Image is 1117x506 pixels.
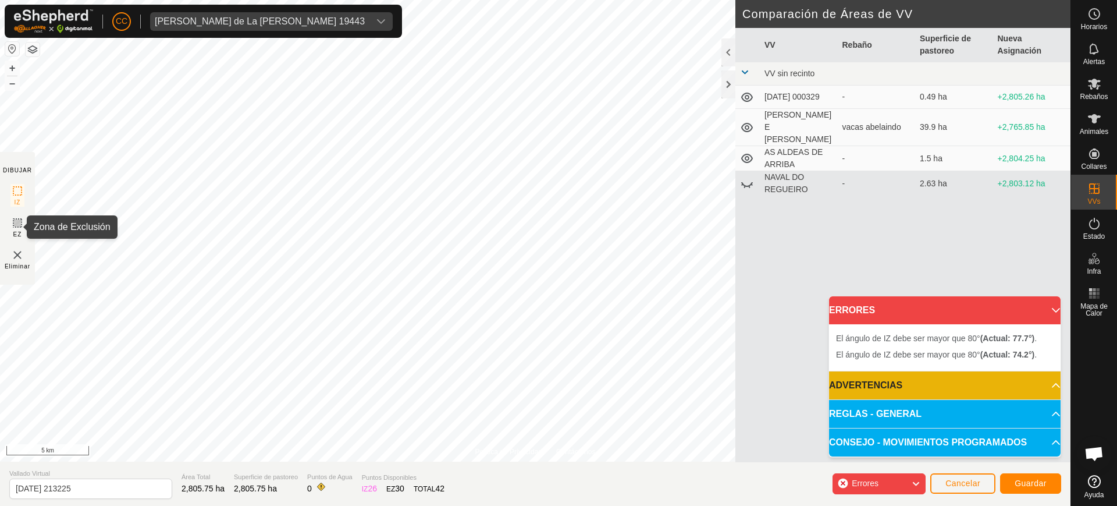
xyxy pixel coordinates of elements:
span: El ángulo de IZ debe ser mayor que 80° . [836,350,1037,359]
span: Rebaños [1080,93,1108,100]
div: TOTAL [414,483,444,495]
span: Animales [1080,128,1108,135]
span: Área Total [182,472,225,482]
span: REGLAS - GENERAL [829,407,922,421]
span: 2,805.75 ha [182,484,225,493]
div: - [842,153,911,165]
a: Contáctenos [556,447,595,457]
td: +2,765.85 ha [993,109,1071,146]
span: Jose Manuel Olivera de La Vega 19443 [150,12,369,31]
td: NAVAL DO REGUEIRO [760,171,838,196]
h2: Comparación de Áreas de VV [742,7,1070,21]
td: 0.49 ha [915,86,993,109]
b: (Actual: 74.2°) [980,350,1035,359]
span: Mapa de Calor [1074,303,1114,317]
td: +2,805.26 ha [993,86,1071,109]
button: – [5,76,19,90]
p-accordion-header: ADVERTENCIAS [829,371,1061,399]
p-accordion-header: ERRORES [829,296,1061,324]
img: Logo Gallagher [14,9,93,33]
span: Collares [1081,163,1107,170]
span: ERRORES [829,303,875,317]
div: - [842,178,911,190]
button: + [5,61,19,75]
span: Eliminar [5,262,30,271]
span: Errores [852,479,878,488]
span: Ayuda [1084,491,1104,498]
div: - [842,91,911,103]
span: 2,805.75 ha [234,484,277,493]
span: ADVERTENCIAS [829,378,902,392]
span: VV sin recinto [764,69,814,78]
div: [PERSON_NAME] de La [PERSON_NAME] 19443 [155,17,365,26]
img: VV [10,248,24,262]
button: Guardar [1000,473,1061,494]
span: Puntos de Agua [307,472,353,482]
span: IZ [15,198,21,207]
th: VV [760,28,838,62]
span: 42 [435,484,444,493]
span: Guardar [1015,479,1047,488]
td: +2,803.12 ha [993,171,1071,196]
span: 0 [307,484,312,493]
td: [DATE] 000329 [760,86,838,109]
th: Nueva Asignación [993,28,1071,62]
span: CC [116,15,127,27]
span: Superficie de pastoreo [234,472,298,482]
td: 2.63 ha [915,171,993,196]
td: AS ALDEAS DE ARRIBA [760,146,838,171]
div: IZ [362,483,377,495]
span: CONSEJO - MOVIMIENTOS PROGRAMADOS [829,436,1027,450]
button: Capas del Mapa [26,43,40,56]
p-accordion-header: REGLAS - GENERAL [829,400,1061,428]
td: [PERSON_NAME] E [PERSON_NAME] [760,109,838,146]
span: 26 [368,484,377,493]
th: Rebaño [838,28,916,62]
td: 39.9 ha [915,109,993,146]
p-accordion-header: CONSEJO - MOVIMIENTOS PROGRAMADOS [829,429,1061,457]
span: Alertas [1083,58,1105,65]
a: Política de Privacidad [475,447,542,457]
p-accordion-content: ERRORES [829,324,1061,371]
div: vacas abelaindo [842,121,911,133]
td: +2,804.25 ha [993,146,1071,171]
button: Restablecer Mapa [5,42,19,56]
span: Cancelar [945,479,980,488]
span: Vallado Virtual [9,469,172,479]
a: Ayuda [1071,470,1117,503]
div: DIBUJAR [3,166,32,175]
span: EZ [13,230,22,239]
span: Puntos Disponibles [362,473,444,483]
span: 30 [395,484,404,493]
th: Superficie de pastoreo [915,28,993,62]
span: Estado [1083,233,1105,240]
span: El ángulo de IZ debe ser mayor que 80° . [836,334,1037,343]
b: (Actual: 77.7°) [980,334,1035,343]
span: VVs [1087,198,1100,205]
div: dropdown trigger [369,12,393,31]
span: Horarios [1081,23,1107,30]
div: EZ [386,483,404,495]
td: 1.5 ha [915,146,993,171]
button: Cancelar [930,473,995,494]
a: Chat abierto [1077,436,1112,471]
span: Infra [1087,268,1101,275]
